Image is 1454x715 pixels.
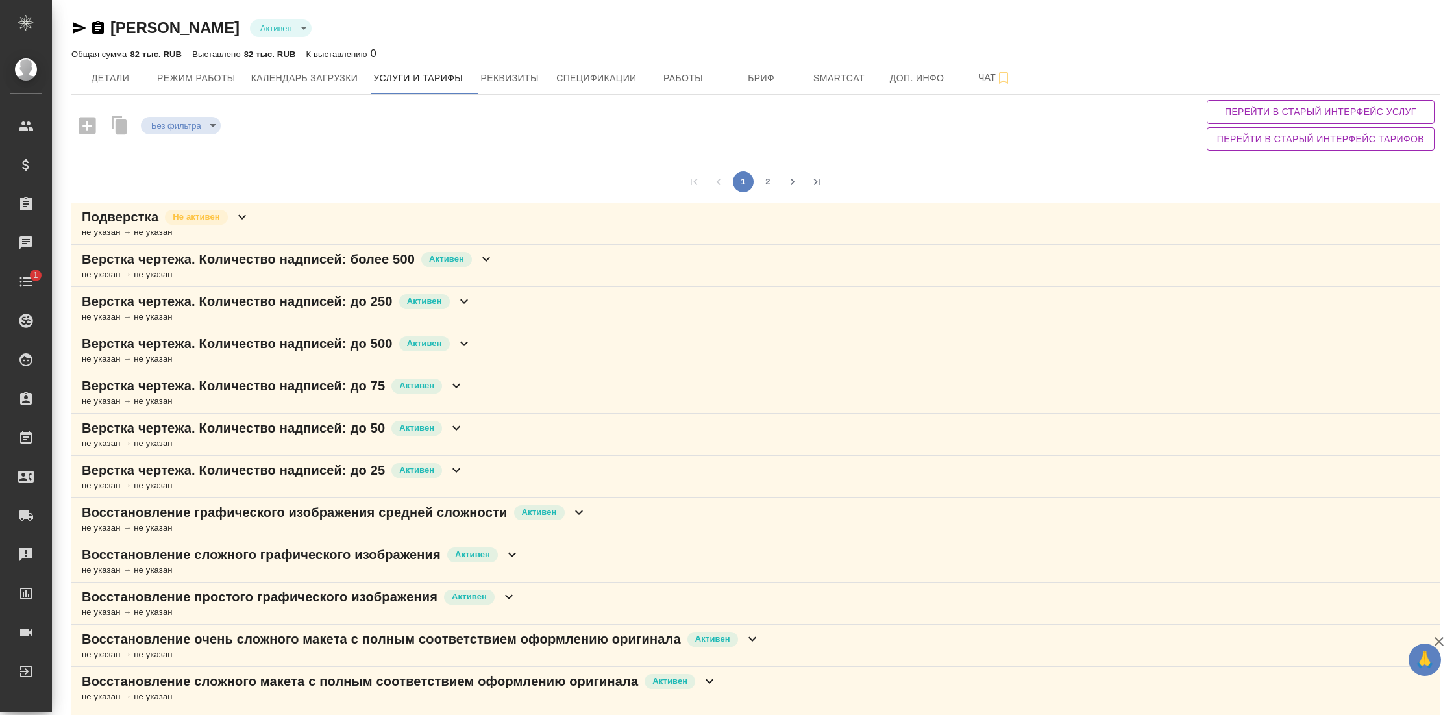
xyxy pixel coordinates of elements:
p: Активен [407,295,442,308]
span: Доп. инфо [886,70,948,86]
div: Восстановление сложного макета с полным соответствием оформлению оригиналаАктивенне указан → не у... [71,667,1440,709]
div: Верстка чертежа. Количество надписей: до 25Активенне указан → не указан [71,456,1440,498]
p: Восстановление сложного графического изображения [82,546,441,564]
button: 🙏 [1409,644,1441,676]
span: 🙏 [1414,646,1436,673]
div: не указан → не указан [82,310,472,323]
p: Верстка чертежа. Количество надписей: до 250 [82,292,393,310]
button: Скопировать ссылку [90,20,106,36]
p: Восстановление очень сложного макета с полным соответствием оформлению оригинала [82,630,681,648]
div: не указан → не указан [82,353,472,366]
p: Восстановление простого графического изображения [82,588,437,606]
p: Восстановление сложного макета с полным соответствием оформлению оригинала [82,672,638,690]
div: не указан → не указан [82,268,494,281]
p: 82 тыс. RUB [244,49,296,59]
p: К выставлению [306,49,370,59]
div: не указан → не указан [82,437,464,450]
div: ПодверсткаНе активенне указан → не указан [71,203,1440,245]
svg: Подписаться [996,70,1011,86]
div: не указан → не указан [82,648,760,661]
div: Восстановление простого графического изображенияАктивенне указан → не указан [71,583,1440,625]
div: Восстановление очень сложного макета с полным соответствием оформлению оригиналаАктивенне указан ... [71,625,1440,667]
p: Активен [452,590,487,603]
span: Работы [652,70,715,86]
span: Календарь загрузки [251,70,358,86]
div: не указан → не указан [82,606,517,619]
span: Услуги и тарифы [373,70,463,86]
span: Спецификации [556,70,636,86]
button: Go to page 2 [758,171,778,192]
div: Активен [250,19,312,37]
div: Восстановление графического изображения средней сложностиАктивенне указан → не указан [71,498,1440,540]
button: Перейти в старый интерфейс услуг [1207,100,1435,124]
p: Активен [399,464,434,477]
p: Активен [455,548,490,561]
button: Активен [256,23,296,34]
div: Верстка чертежа. Количество надписей: до 75Активенне указан → не указан [71,371,1440,414]
button: Go to next page [782,171,803,192]
a: [PERSON_NAME] [110,19,240,36]
span: Детали [79,70,142,86]
p: Активен [429,253,464,266]
p: Восстановление графического изображения средней сложности [82,503,508,521]
div: не указан → не указан [82,564,520,577]
span: Бриф [730,70,793,86]
p: Верстка чертежа. Количество надписей: до 75 [82,377,385,395]
button: Go to last page [807,171,828,192]
p: Верстка чертежа. Количество надписей: до 25 [82,461,385,479]
div: не указан → не указан [82,690,717,703]
div: Верстка чертежа. Количество надписей: до 250Активенне указан → не указан [71,287,1440,329]
nav: pagination navigation [682,171,830,192]
p: Подверстка [82,208,158,226]
button: Перейти в старый интерфейс тарифов [1207,127,1435,151]
p: Общая сумма [71,49,130,59]
span: Чат [964,69,1026,86]
div: Восстановление сложного графического изображенияАктивенне указан → не указан [71,540,1440,583]
button: Без фильтра [147,120,205,131]
p: Выставлено [192,49,244,59]
div: Активен [141,117,221,134]
span: 1 [25,269,45,282]
span: Режим работы [157,70,236,86]
a: 1 [3,266,49,298]
div: Верстка чертежа. Количество надписей: до 500Активенне указан → не указан [71,329,1440,371]
div: не указан → не указан [82,521,587,534]
p: 82 тыс. RUB [130,49,182,59]
button: Скопировать ссылку для ЯМессенджера [71,20,87,36]
p: Активен [399,379,434,392]
p: Активен [695,633,730,646]
p: Верстка чертежа. Количество надписей: до 500 [82,334,393,353]
div: не указан → не указан [82,479,464,492]
div: 0 [306,46,376,62]
p: Верстка чертежа. Количество надписей: до 50 [82,419,385,437]
span: Перейти в старый интерфейс тарифов [1217,131,1424,147]
div: не указан → не указан [82,226,250,239]
p: Не активен [173,210,219,223]
p: Верстка чертежа. Количество надписей: более 500 [82,250,415,268]
div: не указан → не указан [82,395,464,408]
span: Реквизиты [478,70,541,86]
div: Верстка чертежа. Количество надписей: более 500Активенне указан → не указан [71,245,1440,287]
div: Верстка чертежа. Количество надписей: до 50Активенне указан → не указан [71,414,1440,456]
span: Перейти в старый интерфейс услуг [1217,104,1424,120]
p: Активен [522,506,557,519]
p: Активен [399,421,434,434]
p: Активен [407,337,442,350]
span: Smartcat [808,70,870,86]
p: Активен [652,675,687,688]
